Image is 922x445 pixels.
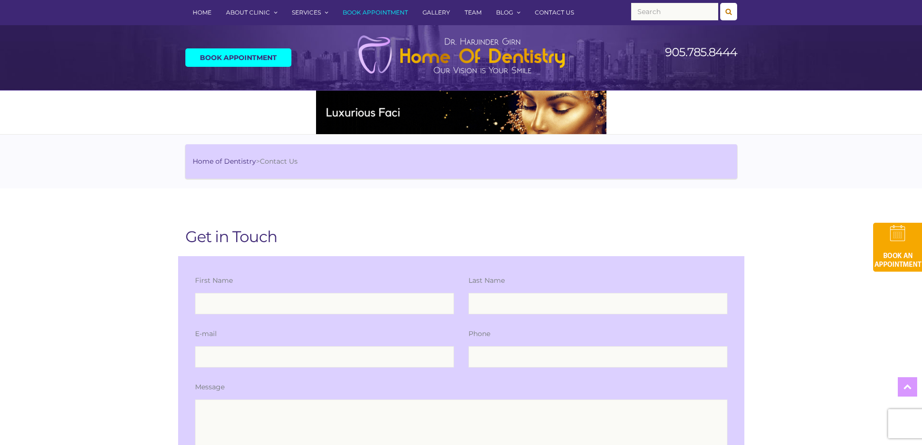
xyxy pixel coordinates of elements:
[631,3,718,20] input: Search
[352,35,570,75] img: Home of Dentistry
[469,276,505,286] label: Last Name
[193,156,298,167] li: >
[195,329,217,339] label: E-mail
[898,377,917,397] a: Top
[193,157,256,166] a: Home of Dentistry
[469,329,490,339] label: Phone
[185,227,737,246] h1: Get in Touch
[185,48,291,67] a: Book Appointment
[316,91,606,134] img: Medspa-Banner-Virtual-Consultation-2-1.gif
[195,382,225,392] label: Message
[195,276,233,286] label: First Name
[873,223,922,272] img: book-an-appointment-hod-gld.png
[665,45,737,59] a: 905.785.8444
[260,157,298,166] span: Contact Us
